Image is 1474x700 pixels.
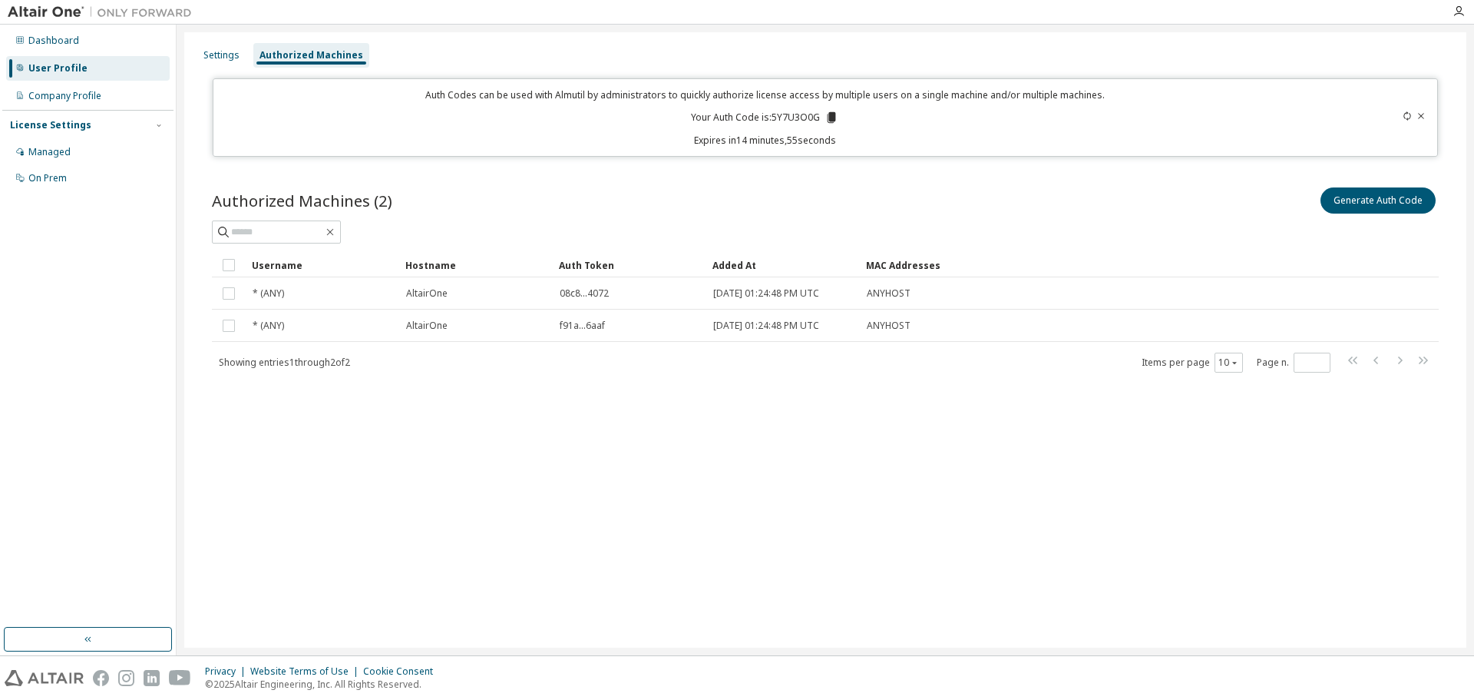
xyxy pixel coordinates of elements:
span: ANYHOST [867,287,911,300]
span: [DATE] 01:24:48 PM UTC [713,320,819,332]
span: [DATE] 01:24:48 PM UTC [713,287,819,300]
img: instagram.svg [118,670,134,686]
div: Website Terms of Use [250,665,363,678]
button: 10 [1218,357,1239,369]
div: Managed [28,146,71,158]
p: Auth Codes can be used with Almutil by administrators to quickly authorize license access by mult... [223,88,1308,101]
span: AltairOne [406,287,448,300]
div: Username [252,253,393,277]
img: linkedin.svg [144,670,160,686]
div: MAC Addresses [866,253,1277,277]
div: Auth Token [559,253,700,277]
p: Expires in 14 minutes, 55 seconds [223,134,1308,147]
img: facebook.svg [93,670,109,686]
img: youtube.svg [169,670,191,686]
span: * (ANY) [253,287,284,300]
div: Company Profile [28,90,101,102]
span: ANYHOST [867,320,911,332]
span: Authorized Machines (2) [212,190,392,211]
span: AltairOne [406,320,448,332]
div: On Prem [28,172,67,184]
span: * (ANY) [253,320,284,332]
span: Page n. [1257,353,1330,373]
span: Items per page [1142,353,1243,373]
div: Settings [203,49,240,61]
span: f91a...6aaf [560,320,605,332]
div: User Profile [28,62,88,75]
img: Altair One [8,5,200,20]
span: 08c8...4072 [560,287,609,300]
img: altair_logo.svg [5,670,84,686]
div: Added At [712,253,854,277]
p: Your Auth Code is: 5Y7U3O0G [691,111,838,124]
button: Generate Auth Code [1320,187,1436,214]
div: Hostname [405,253,547,277]
div: Privacy [205,665,250,678]
div: License Settings [10,119,91,131]
div: Cookie Consent [363,665,442,678]
p: © 2025 Altair Engineering, Inc. All Rights Reserved. [205,678,442,691]
div: Dashboard [28,35,79,47]
div: Authorized Machines [259,49,363,61]
span: Showing entries 1 through 2 of 2 [219,356,350,369]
